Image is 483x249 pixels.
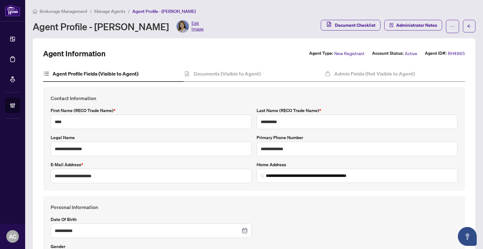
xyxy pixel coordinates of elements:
span: Brokerage Management [40,8,87,14]
label: Legal Name [51,134,252,141]
img: Profile Icon [177,20,189,32]
label: Primary Phone Number [257,134,458,141]
label: Account Status: [372,50,403,57]
span: Active [405,50,417,57]
button: Administrator Notes [384,20,442,31]
label: Agent ID#: [425,50,447,57]
label: Date of Birth [51,216,252,223]
span: Document Checklist [335,20,375,30]
button: Open asap [458,227,477,246]
label: Agent Type: [309,50,333,57]
span: arrow-left [467,24,471,28]
img: search_icon [261,174,264,178]
h4: Personal Information [51,203,458,211]
span: Edit Image [192,20,204,33]
li: / [90,8,92,15]
label: First Name (RECO Trade Name) [51,107,252,114]
span: Administrator Notes [396,20,437,30]
img: logo [5,5,20,16]
h4: Documents (Visible to Agent) [194,70,261,77]
label: Last Name (RECO Trade Name) [257,107,458,114]
h4: Admin Fields (Not Visible to Agent) [334,70,415,77]
div: Agent Profile - [PERSON_NAME] [33,20,204,33]
span: AC [9,232,16,241]
span: Manage Agents [94,8,125,14]
label: E-mail Address [51,161,252,168]
span: Agent Profile - [PERSON_NAME] [132,8,196,14]
span: New Registrant [334,50,364,57]
button: Document Checklist [321,20,380,31]
span: home [33,9,37,14]
h2: Agent Information [43,48,106,59]
h4: Agent Profile Fields (Visible to Agent) [53,70,138,77]
span: solution [389,23,394,27]
span: ellipsis [450,24,455,29]
label: Home Address [257,161,458,168]
span: RH4965 [448,50,465,57]
h4: Contact Information [51,94,458,102]
li: / [128,8,130,15]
